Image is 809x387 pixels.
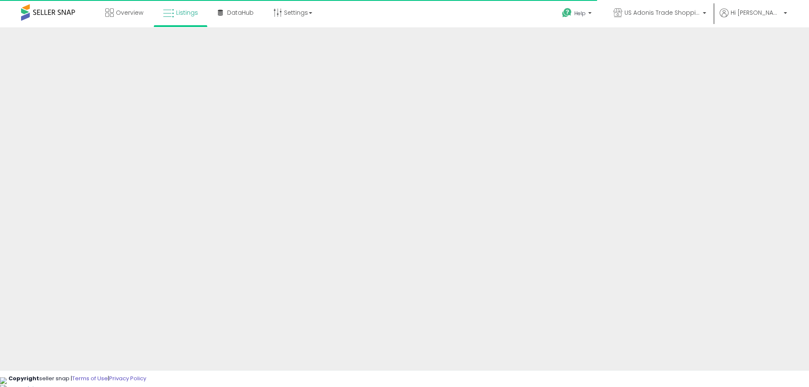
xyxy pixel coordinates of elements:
[562,8,572,18] i: Get Help
[624,8,700,17] span: US Adonis Trade Shopping
[574,10,586,17] span: Help
[555,1,600,27] a: Help
[731,8,781,17] span: Hi [PERSON_NAME]
[720,8,787,27] a: Hi [PERSON_NAME]
[176,8,198,17] span: Listings
[116,8,143,17] span: Overview
[227,8,254,17] span: DataHub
